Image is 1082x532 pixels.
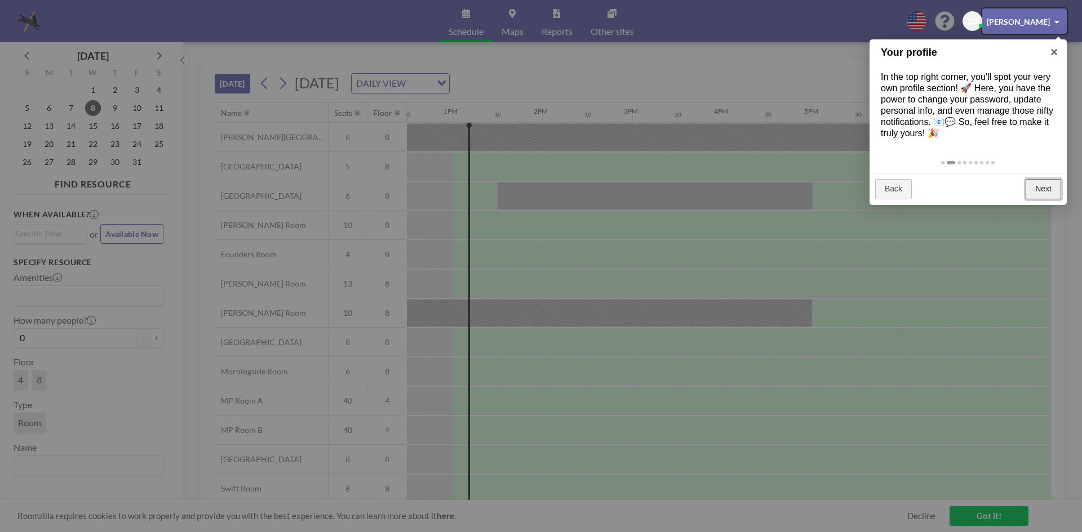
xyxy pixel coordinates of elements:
[1041,39,1067,65] a: ×
[881,45,1038,60] h1: Your profile
[968,16,977,26] span: LD
[875,179,912,199] a: Back
[870,60,1067,150] div: In the top right corner, you'll spot your very own profile section! 🚀 Here, you have the power to...
[1026,179,1061,199] a: Next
